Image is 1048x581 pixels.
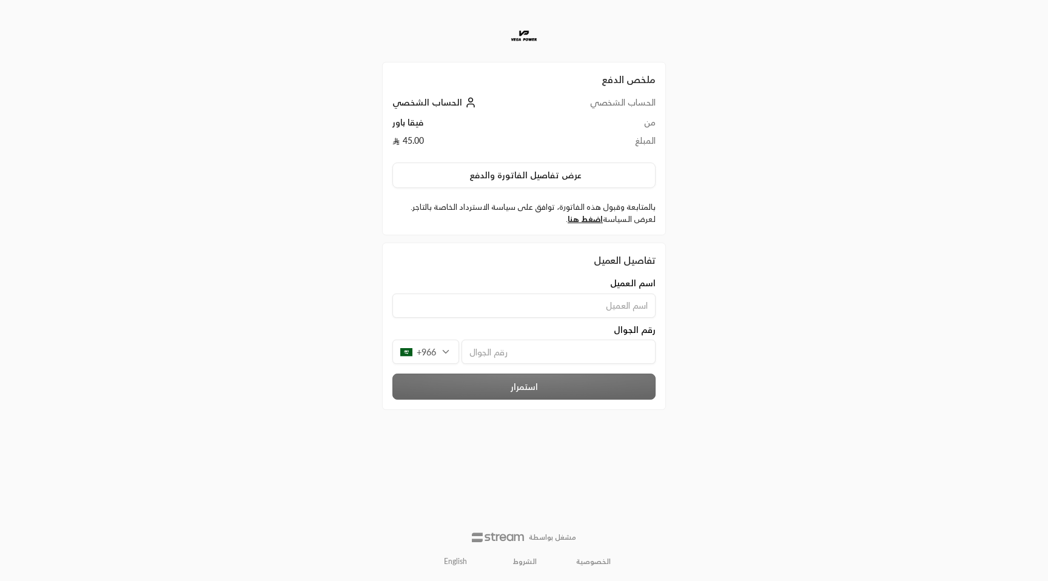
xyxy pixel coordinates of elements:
[508,19,540,52] img: Company Logo
[392,97,479,107] a: الحساب الشخصي
[576,557,611,566] a: الخصوصية
[392,135,542,153] td: 45.00
[462,340,656,364] input: رقم الجوال
[614,324,656,336] span: رقم الجوال
[392,72,656,87] h2: ملخص الدفع
[542,135,656,153] td: المبلغ
[542,116,656,135] td: من
[392,253,656,267] div: تفاصيل العميل
[392,294,656,318] input: اسم العميل
[392,340,459,364] div: +966
[529,532,576,542] p: مشغل بواسطة
[392,163,656,188] button: عرض تفاصيل الفاتورة والدفع
[513,557,537,566] a: الشروط
[392,97,462,107] span: الحساب الشخصي
[392,201,656,225] label: بالمتابعة وقبول هذه الفاتورة، توافق على سياسة الاسترداد الخاصة بالتاجر. لعرض السياسة .
[542,96,656,116] td: الحساب الشخصي
[392,116,542,135] td: فيقا باور
[568,214,603,224] a: اضغط هنا
[437,552,474,571] a: English
[610,277,656,289] span: اسم العميل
